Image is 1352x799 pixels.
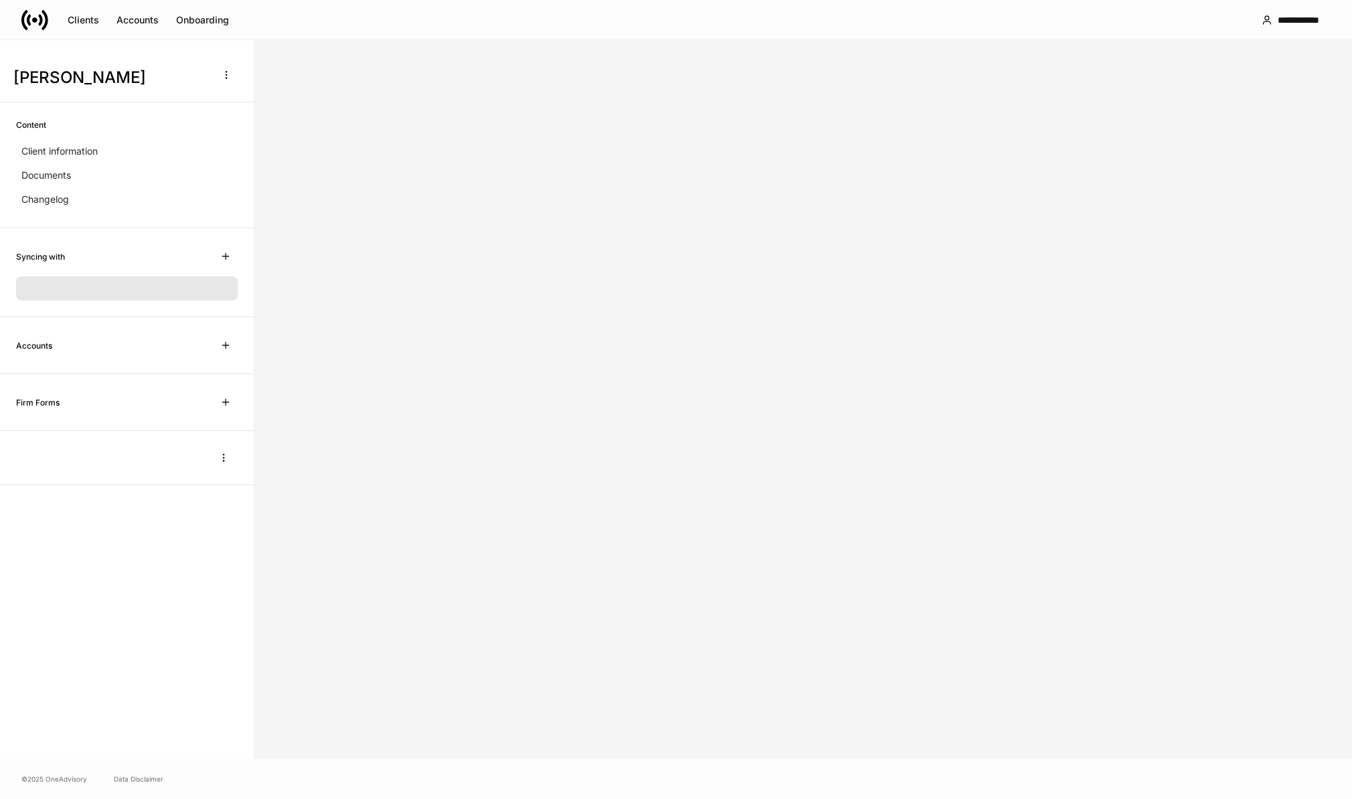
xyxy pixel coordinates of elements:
div: Accounts [117,15,159,25]
p: Documents [21,169,71,182]
h6: Accounts [16,339,52,352]
h3: [PERSON_NAME] [13,67,207,88]
a: Changelog [16,187,238,211]
a: Client information [16,139,238,163]
h6: Syncing with [16,250,65,263]
button: Clients [59,9,108,31]
button: Onboarding [167,9,238,31]
h6: Firm Forms [16,396,60,409]
div: Clients [68,15,99,25]
p: Client information [21,145,98,158]
button: Accounts [108,9,167,31]
a: Data Disclaimer [114,774,163,784]
h6: Content [16,118,46,131]
a: Documents [16,163,238,187]
p: Changelog [21,193,69,206]
span: © 2025 OneAdvisory [21,774,87,784]
div: Onboarding [176,15,229,25]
